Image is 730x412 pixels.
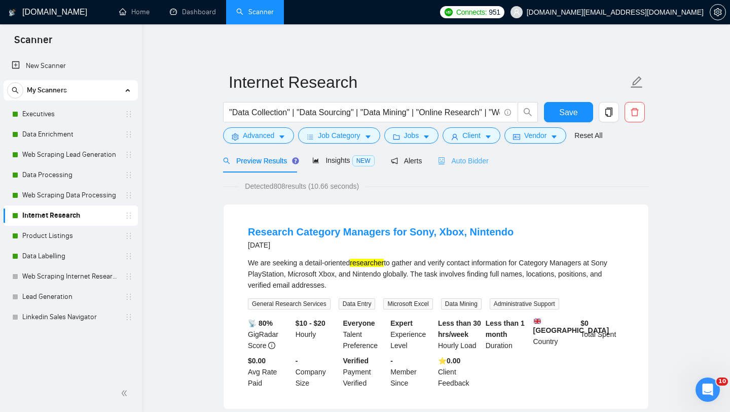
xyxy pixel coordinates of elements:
span: user [513,9,520,16]
span: caret-down [278,133,285,141]
a: Internet Research [22,205,119,226]
div: Talent Preference [341,318,389,351]
b: Less than 30 hrs/week [438,319,481,338]
a: homeHome [119,8,150,16]
span: Data Entry [339,298,376,310]
span: idcard [513,133,520,141]
a: Product Listings [22,226,119,246]
button: delete [625,102,645,122]
div: We are seeking a detail-oriented to gather and verify contact information for Category Managers a... [248,257,624,291]
img: logo [9,5,16,21]
span: My Scanners [27,80,67,100]
span: caret-down [423,133,430,141]
div: Company Size [294,355,341,389]
a: New Scanner [12,56,130,76]
b: $ 0 [580,319,589,327]
span: Jobs [404,130,419,141]
mark: researcher [350,259,384,267]
a: searchScanner [236,8,274,16]
span: holder [125,272,133,281]
span: delete [625,108,644,117]
b: - [390,357,393,365]
span: copy [599,108,618,117]
a: Lead Generation [22,287,119,307]
div: Client Feedback [436,355,484,389]
b: [GEOGRAPHIC_DATA] [533,318,609,334]
span: search [223,157,230,164]
span: caret-down [485,133,492,141]
a: Executives [22,104,119,124]
span: holder [125,212,133,220]
span: notification [391,157,398,164]
b: ⭐️ 0.00 [438,357,460,365]
span: Save [559,106,577,119]
span: edit [630,76,643,89]
span: Data Mining [441,298,482,310]
img: 🇬🇧 [534,318,541,325]
span: Preview Results [223,157,296,165]
span: Advanced [243,130,274,141]
b: - [296,357,298,365]
b: $0.00 [248,357,266,365]
button: folderJobscaret-down [384,127,439,144]
a: Data Enrichment [22,124,119,145]
span: area-chart [312,157,319,164]
span: search [8,87,23,94]
span: holder [125,232,133,240]
div: Payment Verified [341,355,389,389]
input: Search Freelance Jobs... [229,106,500,119]
span: caret-down [364,133,372,141]
span: Administrative Support [490,298,559,310]
span: Vendor [524,130,546,141]
button: setting [710,4,726,20]
a: Linkedin Sales Navigator [22,307,119,327]
b: Less than 1 month [486,319,525,338]
a: setting [710,8,726,16]
span: info-circle [504,109,511,116]
span: Insights [312,156,374,164]
span: holder [125,110,133,118]
a: Web Scraping Internet Research [22,266,119,287]
button: search [7,82,23,98]
span: General Research Services [248,298,331,310]
div: Duration [484,318,531,351]
a: Reset All [574,130,602,141]
span: user [451,133,458,141]
span: holder [125,151,133,159]
li: My Scanners [4,80,138,327]
span: holder [125,293,133,301]
span: 10 [716,377,728,386]
div: GigRadar Score [246,318,294,351]
li: New Scanner [4,56,138,76]
b: Everyone [343,319,375,327]
span: Auto Bidder [438,157,488,165]
button: settingAdvancedcaret-down [223,127,294,144]
a: Web Scraping Data Processing [22,185,119,205]
span: Scanner [6,32,60,54]
div: [DATE] [248,239,514,251]
span: holder [125,252,133,260]
a: Data Processing [22,165,119,185]
b: $10 - $20 [296,319,325,327]
span: double-left [121,388,131,398]
span: holder [125,171,133,179]
span: 951 [489,7,500,18]
div: Experience Level [388,318,436,351]
a: Data Labelling [22,246,119,266]
span: folder [393,133,400,141]
button: search [518,102,538,122]
span: Job Category [318,130,360,141]
button: idcardVendorcaret-down [504,127,566,144]
a: Research Category Managers for Sony, Xbox, Nintendo [248,226,514,237]
button: barsJob Categorycaret-down [298,127,380,144]
div: Member Since [388,355,436,389]
span: Client [462,130,481,141]
a: dashboardDashboard [170,8,216,16]
b: Verified [343,357,369,365]
span: Connects: [456,7,487,18]
span: robot [438,157,445,164]
span: holder [125,313,133,321]
span: bars [307,133,314,141]
span: info-circle [268,342,275,349]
